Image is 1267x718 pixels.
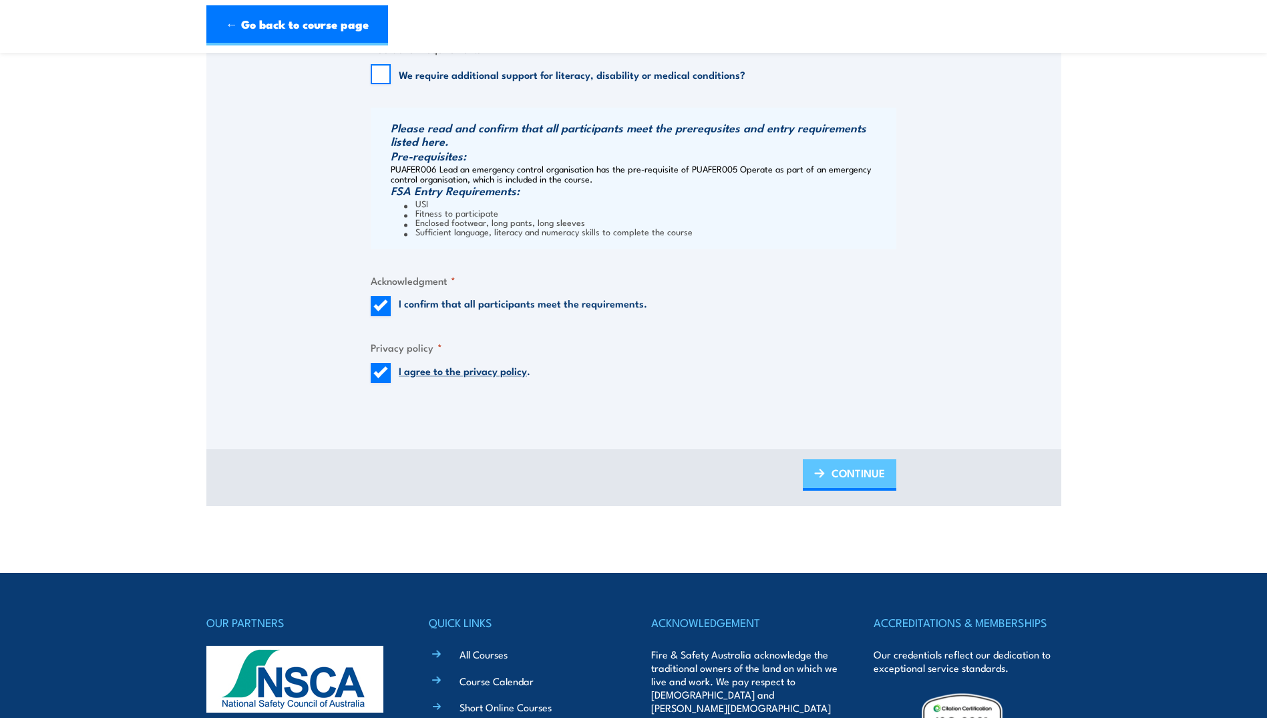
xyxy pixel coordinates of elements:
a: I agree to the privacy policy [399,363,527,378]
h3: FSA Entry Requirements: [391,184,893,197]
div: PUAFER006 Lead an emergency control organisation has the pre-requisite of PUAFER005 Operate as pa... [371,108,896,249]
legend: Acknowledgment [371,273,456,288]
label: We require additional support for literacy, disability or medical conditions? [399,68,745,81]
h4: ACKNOWLEDGEMENT [651,613,838,632]
a: All Courses [460,647,508,661]
h4: OUR PARTNERS [206,613,393,632]
h3: Please read and confirm that all participants meet the prerequsites and entry requirements listed... [391,121,893,148]
li: Fitness to participate [404,208,893,217]
h3: Pre-requisites: [391,149,893,162]
img: nsca-logo-footer [206,646,383,713]
span: CONTINUE [832,455,885,491]
p: Our credentials reflect our dedication to exceptional service standards. [874,648,1061,675]
a: Short Online Courses [460,700,552,714]
h4: ACCREDITATIONS & MEMBERSHIPS [874,613,1061,632]
a: Course Calendar [460,674,534,688]
li: USI [404,199,893,208]
a: ← Go back to course page [206,5,388,45]
li: Enclosed footwear, long pants, long sleeves [404,217,893,227]
legend: Privacy policy [371,340,442,355]
label: . [399,363,530,383]
a: CONTINUE [803,459,896,491]
label: I confirm that all participants meet the requirements. [399,296,647,316]
li: Sufficient language, literacy and numeracy skills to complete the course [404,227,893,236]
h4: QUICK LINKS [429,613,616,632]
